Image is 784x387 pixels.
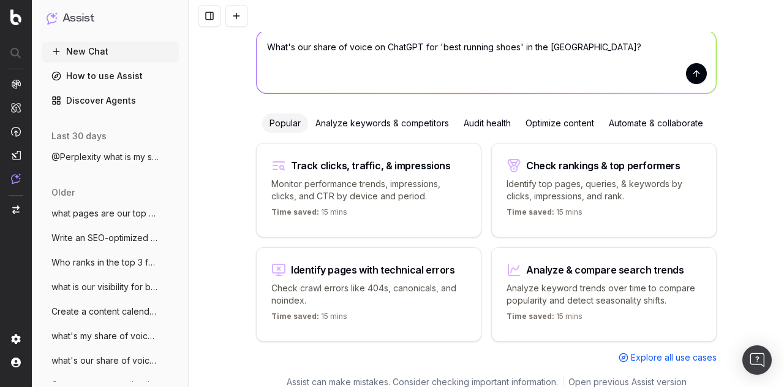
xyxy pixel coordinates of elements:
span: Time saved: [271,312,319,321]
span: Explore all use cases [631,351,717,364]
p: 15 mins [507,312,582,326]
a: Explore all use cases [619,351,717,364]
div: Identify pages with technical errors [291,265,455,275]
button: what is our visibility for basketball fo [42,277,179,297]
button: @Perplexity what is my search visibility [42,147,179,167]
img: Switch project [12,205,20,214]
p: Analyze keyword trends over time to compare popularity and detect seasonality shifts. [507,282,701,307]
span: Create a content calendar using trends & [51,305,159,318]
p: 15 mins [271,207,347,222]
img: Assist [11,174,21,184]
img: Assist [47,12,58,24]
span: Write an SEO-optimized article about the [51,232,159,244]
button: what's my share of voice in us for footb [42,326,179,346]
span: Time saved: [271,207,319,216]
p: Identify top pages, queries, & keywords by clicks, impressions, and rank. [507,178,701,202]
p: Monitor performance trends, impressions, clicks, and CTR by device and period. [271,178,466,202]
span: @Perplexity what is my search visibility [51,151,159,163]
a: How to use Assist [42,66,179,86]
div: Open Intercom Messenger [742,345,772,375]
button: New Chat [42,42,179,61]
button: Who ranks in the top 3 for 'best running [42,253,179,272]
span: last 30 days [51,130,107,142]
span: what pages are our top performers in col [51,207,159,220]
div: Audit health [456,113,518,133]
h1: Assist [62,10,94,27]
div: Automate & collaborate [601,113,710,133]
img: Activation [11,126,21,137]
span: older [51,186,75,199]
p: 15 mins [271,312,347,326]
div: Popular [262,113,308,133]
img: My account [11,358,21,367]
button: Create a content calendar using trends & [42,302,179,321]
span: Time saved: [507,312,554,321]
button: Assist [47,10,174,27]
span: Who ranks in the top 3 for 'best running [51,256,159,269]
div: Track clicks, traffic, & impressions [291,161,451,171]
div: Check rankings & top performers [526,161,680,171]
img: Botify logo [10,9,21,25]
div: Optimize content [518,113,601,133]
button: what pages are our top performers in col [42,204,179,223]
button: Write an SEO-optimized article about the [42,228,179,248]
button: what's our share of voice for football c [42,351,179,370]
div: Analyze keywords & competitors [308,113,456,133]
span: what's my share of voice in us for footb [51,330,159,342]
img: Analytics [11,79,21,89]
textarea: What's our share of voice on ChatGPT for 'best running shoes' in the [GEOGRAPHIC_DATA]? [257,31,716,93]
a: Discover Agents [42,91,179,110]
p: Check crawl errors like 404s, canonicals, and noindex. [271,282,466,307]
div: Analyze & compare search trends [526,265,684,275]
span: what's our share of voice for football c [51,354,159,367]
span: Time saved: [507,207,554,216]
img: Intelligence [11,102,21,113]
img: Setting [11,334,21,344]
p: 15 mins [507,207,582,222]
img: Studio [11,150,21,160]
span: what is our visibility for basketball fo [51,281,159,293]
